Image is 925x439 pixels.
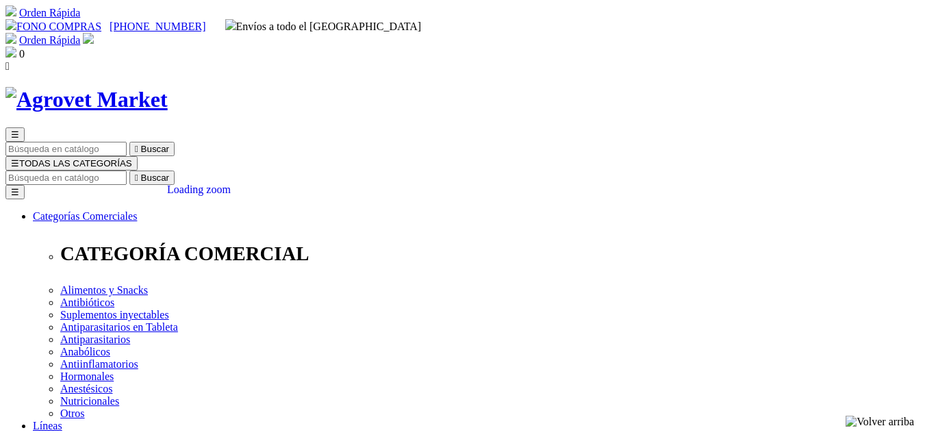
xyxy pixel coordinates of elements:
[60,383,112,394] a: Anestésicos
[5,127,25,142] button: ☰
[129,142,175,156] button:  Buscar
[60,334,130,345] a: Antiparasitarios
[5,5,16,16] img: shopping-cart.svg
[225,21,422,32] span: Envíos a todo el [GEOGRAPHIC_DATA]
[167,184,231,196] div: Loading zoom
[846,416,914,428] img: Volver arriba
[33,210,137,222] a: Categorías Comerciales
[83,34,94,46] a: Acceda a su cuenta de cliente
[60,321,178,333] a: Antiparasitarios en Tableta
[60,297,114,308] a: Antibióticos
[5,185,25,199] button: ☰
[5,33,16,44] img: shopping-cart.svg
[5,60,10,72] i: 
[33,420,62,431] a: Líneas
[5,171,127,185] input: Buscar
[5,19,16,30] img: phone.svg
[5,87,168,112] img: Agrovet Market
[60,309,169,321] a: Suplementos inyectables
[225,19,236,30] img: delivery-truck.svg
[19,48,25,60] span: 0
[60,407,85,419] a: Otros
[60,242,920,265] p: CATEGORÍA COMERCIAL
[135,144,138,154] i: 
[110,21,205,32] a: [PHONE_NUMBER]
[5,21,101,32] a: FONO COMPRAS
[60,284,148,296] a: Alimentos y Snacks
[11,129,19,140] span: ☰
[19,34,80,46] a: Orden Rápida
[60,358,138,370] a: Antiinflamatorios
[60,371,114,382] a: Hormonales
[60,346,110,358] a: Anabólicos
[141,173,169,183] span: Buscar
[83,33,94,44] img: user.svg
[11,158,19,168] span: ☰
[129,171,175,185] button:  Buscar
[135,173,138,183] i: 
[5,156,138,171] button: ☰TODAS LAS CATEGORÍAS
[60,395,119,407] a: Nutricionales
[5,47,16,58] img: shopping-bag.svg
[5,142,127,156] input: Buscar
[141,144,169,154] span: Buscar
[19,7,80,18] a: Orden Rápida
